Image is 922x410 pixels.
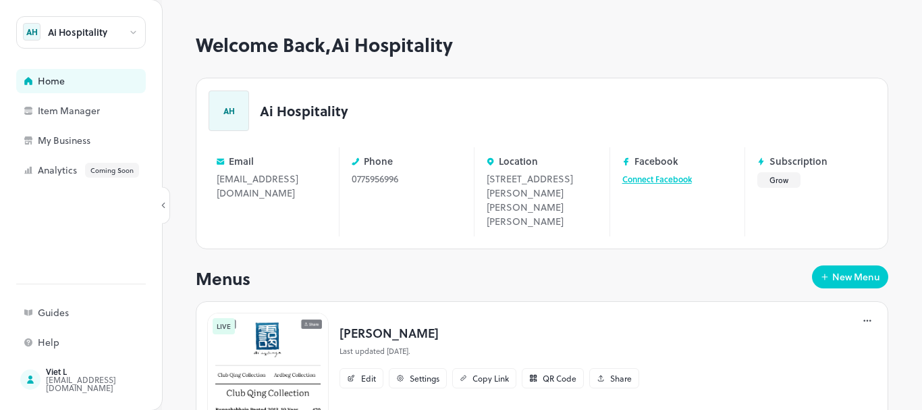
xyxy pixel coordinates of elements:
div: Ai Hospitality [48,28,107,37]
p: Subscription [769,156,828,166]
div: Viet L [46,367,173,376]
div: Edit [361,374,376,382]
div: [EMAIL_ADDRESS][DOMAIN_NAME] [46,376,173,392]
div: Item Manager [38,106,173,116]
div: LIVE [213,318,235,334]
div: [EMAIL_ADDRESS][DOMAIN_NAME] [217,172,327,200]
div: Settings [410,374,439,382]
p: Last updated [DATE]. [340,346,639,357]
div: Guides [38,308,173,317]
div: New Menu [832,272,880,282]
h1: Welcome Back, Ai Hospitality [196,34,888,56]
p: Email [229,156,254,166]
div: Analytics [38,163,173,178]
p: Facebook [634,156,678,166]
div: 0775956996 [352,172,462,186]
div: QR Code [543,374,576,382]
a: Connect Facebook [622,173,692,185]
button: Grow [757,172,801,188]
button: New Menu [812,265,888,288]
div: Home [38,76,173,86]
div: AH [209,91,249,131]
p: Ai Hospitality [260,104,348,118]
div: AH [23,23,40,41]
div: Copy Link [472,374,509,382]
p: Location [499,156,538,166]
div: Share [610,374,632,382]
p: Phone [364,156,393,166]
div: [STREET_ADDRESS][PERSON_NAME][PERSON_NAME][PERSON_NAME] [487,172,597,228]
div: My Business [38,136,173,145]
div: Help [38,338,173,347]
p: [PERSON_NAME] [340,324,639,342]
p: Menus [196,265,250,291]
div: Coming Soon [85,163,139,178]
